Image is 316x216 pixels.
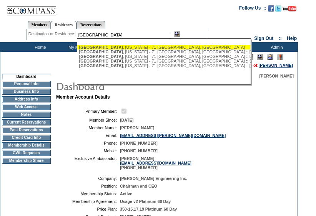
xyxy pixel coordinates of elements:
[120,176,187,181] span: [PERSON_NAME] Engineering Inc.
[79,45,248,49] div: , [US_STATE] - 71 [GEOGRAPHIC_DATA], [GEOGRAPHIC_DATA]
[120,148,158,153] span: [PHONE_NUMBER]
[56,78,210,94] img: pgTtlDashboard.gif
[259,74,294,78] span: [PERSON_NAME]
[239,5,266,14] td: Follow Us ::
[62,42,106,52] td: My Memberships
[120,156,191,170] span: [PERSON_NAME] [PHONE_NUMBER]
[59,148,117,153] td: Mobile:
[77,21,105,29] a: Reservations
[2,135,51,141] td: Credit Card Info
[120,199,171,204] span: Usage v2 Platinum 60 Day
[120,125,154,130] span: [PERSON_NAME]
[2,112,51,118] td: Notes
[275,8,281,12] a: Follow us on Twitter
[275,5,281,12] img: Follow us on Twitter
[120,161,191,165] a: [EMAIL_ADDRESS][DOMAIN_NAME]
[79,63,123,68] span: [GEOGRAPHIC_DATA]
[174,31,180,37] img: b_view.gif
[283,6,296,12] img: Subscribe to our YouTube Channel
[2,104,51,110] td: Web Access
[59,184,117,188] td: Position:
[120,133,226,138] a: [EMAIL_ADDRESS][PERSON_NAME][DOMAIN_NAME]
[56,94,110,100] b: Member Account Details
[268,5,274,12] img: Become our fan on Facebook
[79,49,248,54] div: , [US_STATE] - 71 [GEOGRAPHIC_DATA], [GEOGRAPHIC_DATA] :: [PERSON_NAME] 203
[28,21,51,29] a: Members
[2,96,51,102] td: Address Info
[279,36,282,41] span: ::
[79,54,248,59] div: , [US_STATE] - 71 [GEOGRAPHIC_DATA], [GEOGRAPHIC_DATA] :: Devereux 204
[259,63,293,68] a: [PERSON_NAME]
[120,191,132,196] span: Active
[257,54,263,60] img: View Mode
[79,63,248,68] div: , [US_STATE] - 71 [GEOGRAPHIC_DATA], [GEOGRAPHIC_DATA] :: [PERSON_NAME] 206
[59,125,117,130] td: Member Name:
[287,36,297,41] a: Help
[59,141,117,145] td: Phone:
[17,42,62,52] td: Home
[2,127,51,133] td: Past Reservations
[2,89,51,95] td: Business Info
[59,107,117,115] td: Primary Member:
[59,133,117,138] td: Email:
[59,199,117,204] td: Membership Agreement:
[79,59,123,63] span: [GEOGRAPHIC_DATA]
[79,54,123,59] span: [GEOGRAPHIC_DATA]
[268,8,274,12] a: Become our fan on Facebook
[120,184,157,188] span: Chairman and CEO
[28,31,77,37] div: Destination or Residence:
[2,74,51,79] td: Dashboard
[79,45,123,49] span: [GEOGRAPHIC_DATA]
[120,207,177,211] span: 350-15,17,19 Platinum 60 Day
[59,176,117,181] td: Company:
[59,118,117,122] td: Member Since:
[79,59,248,63] div: , [US_STATE] - 71 [GEOGRAPHIC_DATA], [GEOGRAPHIC_DATA] :: Sayle 305
[59,207,117,211] td: Price Plan:
[59,191,117,196] td: Membership Status:
[283,8,296,12] a: Subscribe to our YouTube Channel
[254,36,273,41] a: Sign Out
[120,141,158,145] span: [PHONE_NUMBER]
[254,42,298,52] td: Admin
[2,142,51,148] td: Membership Details
[2,158,51,164] td: Membership Share
[2,150,51,156] td: CWL Requests
[267,54,273,60] img: Impersonate
[79,49,123,54] span: [GEOGRAPHIC_DATA]
[120,118,133,122] span: [DATE]
[51,21,77,29] a: Residences
[2,119,51,125] td: Current Reservations
[2,81,51,87] td: Personal Info
[59,156,117,170] td: Exclusive Ambassador:
[277,54,283,60] img: Log Concern/Member Elevation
